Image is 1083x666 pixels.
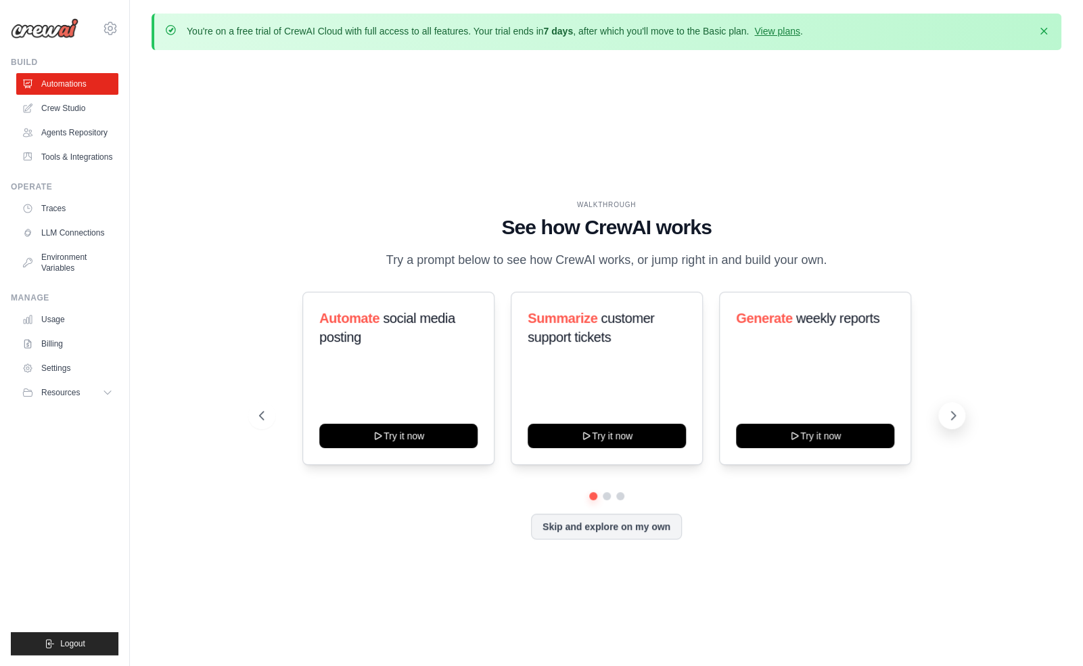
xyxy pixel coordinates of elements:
[528,424,686,448] button: Try it now
[319,311,455,345] span: social media posting
[259,200,954,210] div: WALKTHROUGH
[736,424,894,448] button: Try it now
[11,57,118,68] div: Build
[16,222,118,244] a: LLM Connections
[736,311,793,326] span: Generate
[319,424,478,448] button: Try it now
[1015,601,1083,666] div: 聊天小组件
[259,215,954,240] h1: See how CrewAI works
[379,250,834,270] p: Try a prompt below to see how CrewAI works, or jump right in and build your own.
[11,292,118,303] div: Manage
[187,24,803,38] p: You're on a free trial of CrewAI Cloud with full access to all features. Your trial ends in , aft...
[60,638,85,649] span: Logout
[16,382,118,403] button: Resources
[16,146,118,168] a: Tools & Integrations
[11,181,118,192] div: Operate
[528,311,654,345] span: customer support tickets
[528,311,597,326] span: Summarize
[11,18,78,39] img: Logo
[531,514,682,539] button: Skip and explore on my own
[11,632,118,655] button: Logout
[543,26,573,37] strong: 7 days
[16,198,118,219] a: Traces
[41,387,80,398] span: Resources
[16,122,118,143] a: Agents Repository
[754,26,800,37] a: View plans
[16,309,118,330] a: Usage
[16,73,118,95] a: Automations
[16,357,118,379] a: Settings
[16,333,118,355] a: Billing
[319,311,379,326] span: Automate
[1015,601,1083,666] iframe: Chat Widget
[16,97,118,119] a: Crew Studio
[16,246,118,279] a: Environment Variables
[796,311,879,326] span: weekly reports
